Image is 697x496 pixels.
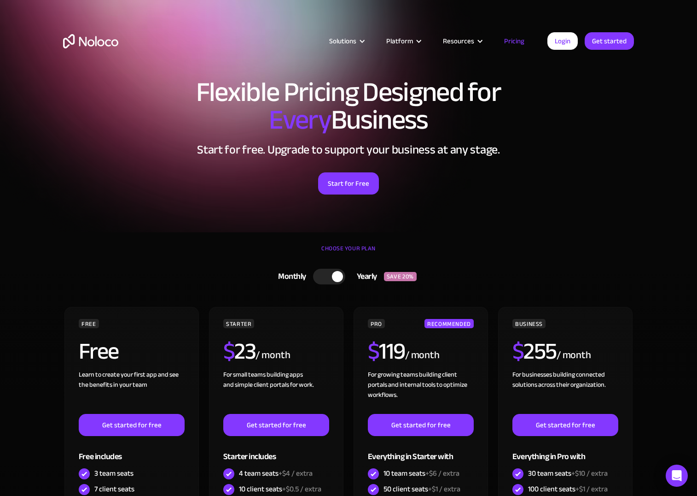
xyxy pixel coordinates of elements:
[318,35,375,47] div: Solutions
[528,468,608,478] div: 30 team seats
[223,414,329,436] a: Get started for free
[512,436,618,466] div: Everything in Pro with
[512,414,618,436] a: Get started for free
[223,340,256,363] h2: 23
[256,348,290,363] div: / month
[329,35,356,47] div: Solutions
[223,370,329,414] div: For small teams building apps and simple client portals for work. ‍
[386,35,413,47] div: Platform
[571,466,608,480] span: +$10 / extra
[79,340,119,363] h2: Free
[63,34,118,48] a: home
[223,319,254,328] div: STARTER
[63,78,634,134] h1: Flexible Pricing Designed for Business
[368,340,405,363] h2: 119
[428,482,460,496] span: +$1 / extra
[512,330,524,373] span: $
[384,272,417,281] div: SAVE 20%
[512,340,557,363] h2: 255
[512,319,546,328] div: BUSINESS
[585,32,634,50] a: Get started
[368,436,474,466] div: Everything in Starter with
[239,468,313,478] div: 4 team seats
[547,32,578,50] a: Login
[63,143,634,157] h2: Start for free. Upgrade to support your business at any stage.
[443,35,474,47] div: Resources
[375,35,431,47] div: Platform
[94,468,134,478] div: 3 team seats
[79,436,185,466] div: Free includes
[383,468,459,478] div: 10 team seats
[368,319,385,328] div: PRO
[223,330,235,373] span: $
[279,466,313,480] span: +$4 / extra
[424,319,474,328] div: RECOMMENDED
[528,484,608,494] div: 100 client seats
[383,484,460,494] div: 50 client seats
[79,414,185,436] a: Get started for free
[431,35,493,47] div: Resources
[425,466,459,480] span: +$6 / extra
[575,482,608,496] span: +$1 / extra
[63,242,634,265] div: CHOOSE YOUR PLAN
[318,172,379,195] a: Start for Free
[345,270,384,283] div: Yearly
[666,465,688,487] div: Open Intercom Messenger
[239,484,321,494] div: 10 client seats
[79,370,185,414] div: Learn to create your first app and see the benefits in your team ‍
[94,484,134,494] div: 7 client seats
[368,370,474,414] div: For growing teams building client portals and internal tools to optimize workflows.
[368,414,474,436] a: Get started for free
[493,35,536,47] a: Pricing
[282,482,321,496] span: +$0.5 / extra
[223,436,329,466] div: Starter includes
[405,348,440,363] div: / month
[368,330,379,373] span: $
[557,348,591,363] div: / month
[79,319,99,328] div: FREE
[269,94,331,146] span: Every
[512,370,618,414] div: For businesses building connected solutions across their organization. ‍
[267,270,313,283] div: Monthly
